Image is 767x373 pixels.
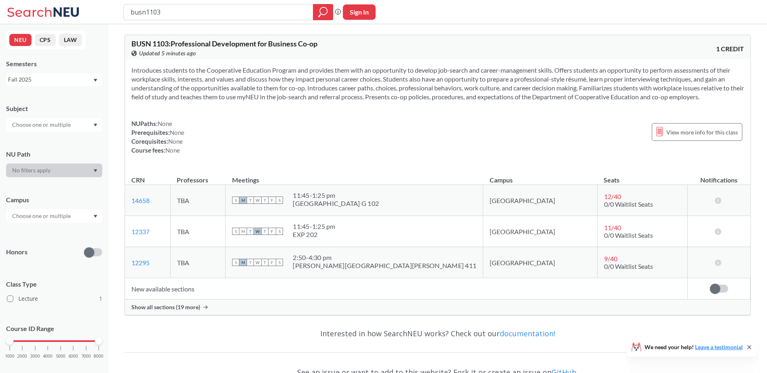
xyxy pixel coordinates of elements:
td: TBA [170,216,225,247]
a: 12337 [131,228,150,235]
span: M [239,228,247,235]
span: 2000 [17,354,27,358]
span: S [232,228,239,235]
span: M [239,197,247,204]
input: Choose one or multiple [8,211,76,221]
span: None [158,120,172,127]
span: T [261,197,268,204]
td: New available sections [125,278,688,300]
svg: magnifying glass [318,6,328,18]
span: 12 / 40 [604,193,621,200]
span: 1000 [5,354,15,358]
div: NU Path [6,150,102,159]
span: S [232,259,239,266]
a: Leave a testimonial [695,344,743,350]
input: Choose one or multiple [8,120,76,130]
div: Fall 2025Dropdown arrow [6,73,102,86]
span: 5000 [56,354,66,358]
label: Lecture [7,293,102,304]
th: Notifications [688,168,750,185]
span: F [268,228,276,235]
span: 0/0 Waitlist Seats [604,262,653,270]
div: Fall 2025 [8,75,93,84]
span: None [170,129,184,136]
span: Updated 5 minutes ago [139,49,196,58]
div: Dropdown arrow [6,209,102,223]
p: Course ID Range [6,324,102,333]
span: S [276,197,283,204]
span: W [254,259,261,266]
span: 9 / 40 [604,255,617,262]
button: CPS [35,34,56,46]
span: S [276,228,283,235]
svg: Dropdown arrow [93,79,97,82]
div: [PERSON_NAME][GEOGRAPHIC_DATA][PERSON_NAME] 411 [293,262,476,270]
span: T [247,259,254,266]
button: Sign In [343,4,376,20]
th: Campus [483,168,598,185]
div: magnifying glass [313,4,333,20]
span: Class Type [6,280,102,289]
span: F [268,197,276,204]
div: Interested in how SearchNEU works? Check out our [125,322,751,345]
button: NEU [9,34,32,46]
div: Semesters [6,59,102,68]
div: NUPaths: Prerequisites: Corequisites: Course fees: [131,119,184,155]
span: T [261,228,268,235]
span: T [261,259,268,266]
span: F [268,259,276,266]
span: 8000 [94,354,104,358]
a: 14658 [131,197,150,204]
td: [GEOGRAPHIC_DATA] [483,185,598,216]
th: Seats [597,168,687,185]
svg: Dropdown arrow [93,124,97,127]
span: 0/0 Waitlist Seats [604,200,653,208]
button: LAW [59,34,82,46]
span: Show all sections (19 more) [131,304,200,311]
span: 7000 [81,354,91,358]
section: Introduces students to the Cooperative Education Program and provides them with an opportunity to... [131,66,744,101]
div: Campus [6,195,102,204]
span: 6000 [68,354,78,358]
span: 0/0 Waitlist Seats [604,231,653,239]
th: Professors [170,168,225,185]
td: TBA [170,247,225,278]
span: S [232,197,239,204]
div: 2:50 - 4:30 pm [293,254,476,262]
div: Dropdown arrow [6,118,102,132]
span: View more info for this class [666,127,738,137]
span: M [239,259,247,266]
div: 11:45 - 1:25 pm [293,222,335,231]
span: 4000 [43,354,53,358]
span: None [168,138,183,145]
svg: Dropdown arrow [93,215,97,218]
td: TBA [170,185,225,216]
div: [GEOGRAPHIC_DATA] G 102 [293,199,379,207]
span: T [247,197,254,204]
td: [GEOGRAPHIC_DATA] [483,247,598,278]
div: Dropdown arrow [6,163,102,177]
p: Honors [6,247,27,257]
span: W [254,228,261,235]
div: Show all sections (19 more) [125,300,750,315]
span: W [254,197,261,204]
a: documentation! [500,329,555,338]
div: Subject [6,104,102,113]
span: 3000 [30,354,40,358]
span: BUSN 1103 : Professional Development for Business Co-op [131,39,317,48]
span: None [165,147,180,154]
a: 12295 [131,259,150,266]
span: 11 / 40 [604,224,621,231]
span: T [247,228,254,235]
input: Class, professor, course number, "phrase" [130,5,307,19]
div: EXP 202 [293,231,335,239]
span: 1 [99,294,102,303]
div: CRN [131,176,145,184]
div: 11:45 - 1:25 pm [293,191,379,199]
span: S [276,259,283,266]
span: We need your help! [644,344,743,350]
td: [GEOGRAPHIC_DATA] [483,216,598,247]
span: 1 CREDIT [716,44,744,53]
th: Meetings [226,168,483,185]
svg: Dropdown arrow [93,169,97,172]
